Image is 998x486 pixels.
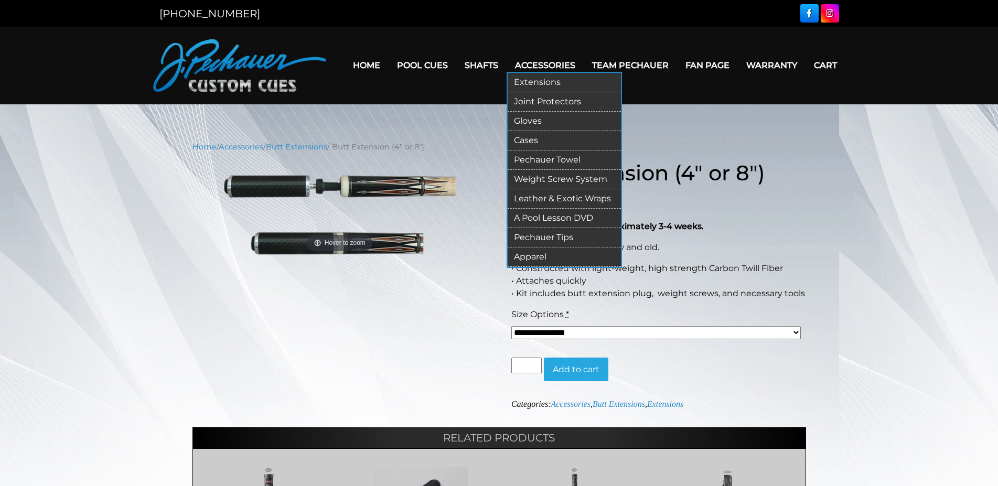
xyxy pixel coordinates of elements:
a: Cart [806,52,845,79]
a: Apparel [508,247,621,267]
a: Warranty [738,52,806,79]
p: Fits all Pechauer cues, new and old. [511,241,806,254]
a: Pool Cues [389,52,456,79]
a: Team Pechauer [584,52,677,79]
a: Extensions [508,73,621,92]
p: • Constructed with light-weight, high strength Carbon Twill Fiber • Attaches quickly • Kit includ... [511,262,806,300]
nav: Breadcrumb [192,141,806,153]
button: Add to cart [544,358,608,382]
img: 822-Butt-Extension4.png [192,174,487,255]
span: Categories: , , [511,399,683,408]
a: Home [192,142,217,152]
a: [PHONE_NUMBER] [159,7,260,20]
a: Joint Protectors [508,92,621,112]
a: Home [345,52,389,79]
a: Leather & Exotic Wraps [508,189,621,209]
h1: Butt Extension (4″ or 8″) [511,160,806,186]
a: Accessories [507,52,584,79]
a: Cases [508,131,621,150]
a: Butt Extensions [593,399,645,408]
span: Size Options [511,309,564,319]
a: Gloves [508,112,621,131]
a: Shafts [456,52,507,79]
a: Weight Screw System [508,170,621,189]
input: Product quantity [511,358,542,373]
a: Extensions [647,399,683,408]
a: Fan Page [677,52,738,79]
abbr: required [566,309,569,319]
a: Hover to zoom [192,174,487,255]
a: Accessories [219,142,263,152]
a: Pechauer Towel [508,150,621,170]
h2: Related products [192,427,806,448]
a: Accessories [551,399,591,408]
a: Butt Extensions [266,142,327,152]
img: Pechauer Custom Cues [153,39,326,92]
a: Pechauer Tips [508,228,621,247]
a: A Pool Lesson DVD [508,209,621,228]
